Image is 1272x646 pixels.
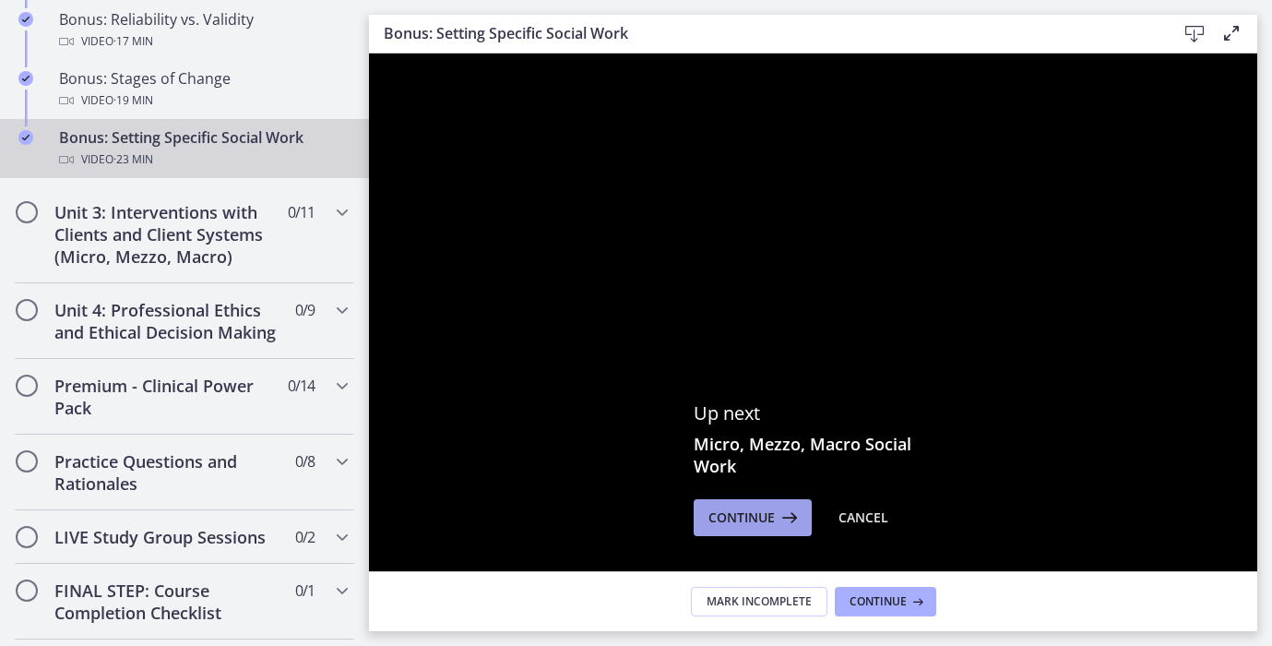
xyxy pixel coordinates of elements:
div: Video [59,30,347,53]
i: Completed [18,71,33,86]
button: Mark Incomplete [691,587,827,616]
button: Continue [694,499,812,536]
h2: Practice Questions and Rationales [54,450,279,495]
div: Bonus: Stages of Change [59,67,347,112]
i: Completed [18,12,33,27]
span: 0 / 2 [295,526,315,548]
button: Cancel [824,499,903,536]
span: Continue [708,507,775,529]
span: Continue [850,594,907,609]
span: 0 / 8 [295,450,315,473]
span: · 17 min [113,30,153,53]
div: Cancel [838,507,888,529]
span: 0 / 11 [288,201,315,223]
i: Completed [18,130,33,145]
h2: FINAL STEP: Course Completion Checklist [54,580,279,624]
span: · 19 min [113,90,153,112]
span: Mark Incomplete [707,594,812,609]
h3: Bonus: Setting Specific Social Work [384,22,1147,44]
div: Bonus: Reliability vs. Validity [59,8,347,53]
span: 0 / 1 [295,580,315,602]
span: 0 / 9 [295,299,315,321]
div: Video [59,149,347,171]
div: Video [59,90,347,112]
div: Bonus: Setting Specific Social Work [59,126,347,171]
button: Continue [835,587,936,616]
p: Up next [694,401,933,425]
h2: Unit 4: Professional Ethics and Ethical Decision Making [54,299,279,343]
h2: Premium - Clinical Power Pack [54,375,279,419]
h3: Micro, Mezzo, Macro Social Work [694,433,933,477]
h2: LIVE Study Group Sessions [54,526,279,548]
span: 0 / 14 [288,375,315,397]
span: · 23 min [113,149,153,171]
h2: Unit 3: Interventions with Clients and Client Systems (Micro, Mezzo, Macro) [54,201,279,268]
